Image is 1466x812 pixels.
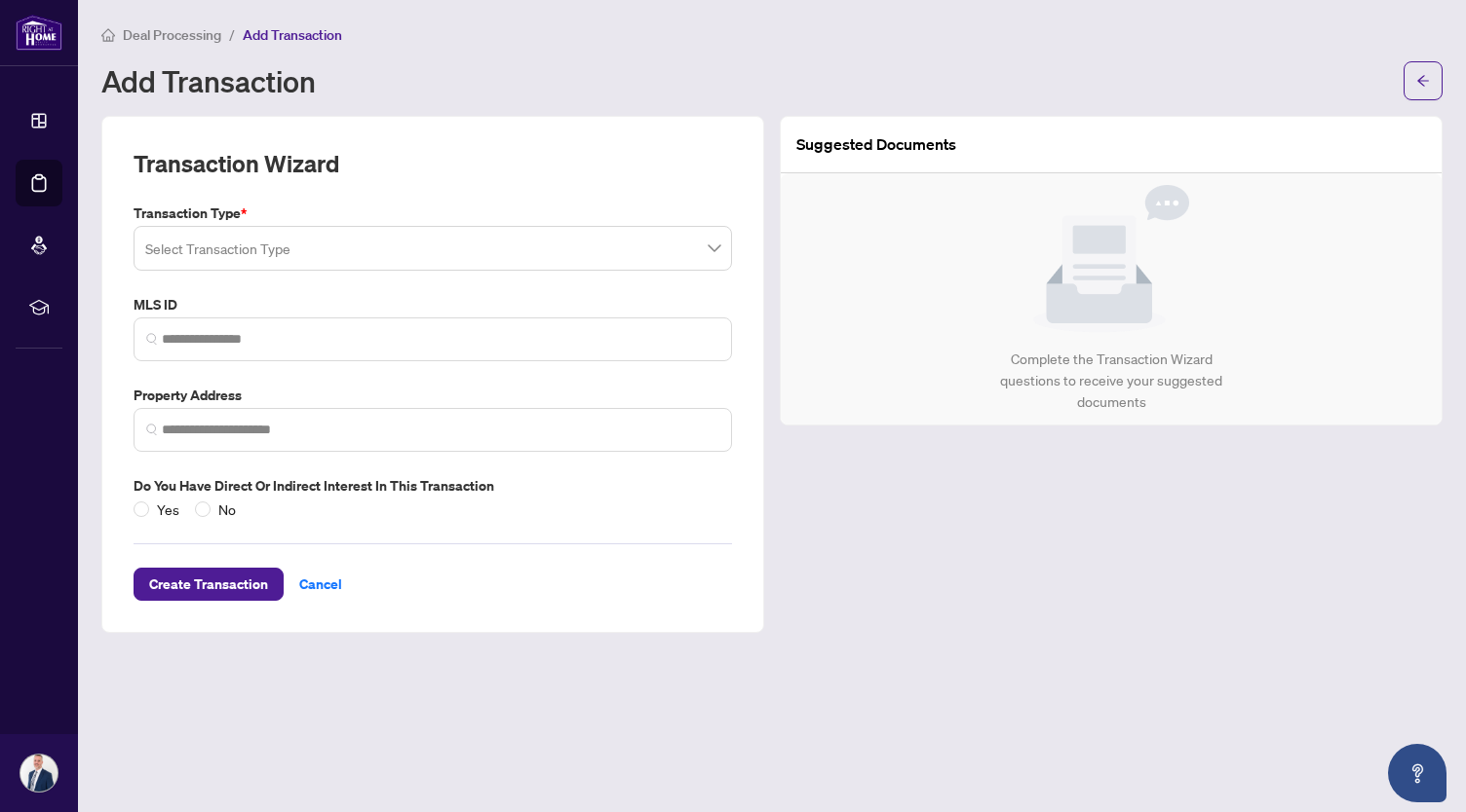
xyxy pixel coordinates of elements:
h1: Add Transaction [101,65,316,96]
img: Null State Icon [1033,185,1189,333]
span: Cancel [299,569,342,600]
h2: Transaction Wizard [134,148,339,179]
button: Cancel [284,568,358,601]
label: Property Address [134,385,732,406]
div: Complete the Transaction Wizard questions to receive your suggested documents [980,349,1244,413]
label: Do you have direct or indirect interest in this transaction [134,475,732,497]
img: search_icon [146,424,158,435]
button: Open asap [1388,744,1447,802]
span: No [211,498,244,520]
label: MLS ID [134,294,732,315]
span: Add Transaction [243,26,342,44]
span: home [101,28,115,42]
span: arrow-left [1416,74,1430,88]
img: Profile Icon [20,755,58,792]
img: search_icon [146,333,158,345]
span: Create Transaction [149,569,268,600]
label: Transaction Type [134,203,732,224]
article: Suggested Documents [796,132,956,157]
span: Deal Processing [123,26,221,44]
li: / [229,23,235,46]
span: Yes [149,498,187,520]
button: Create Transaction [134,568,284,601]
img: logo [16,15,62,51]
